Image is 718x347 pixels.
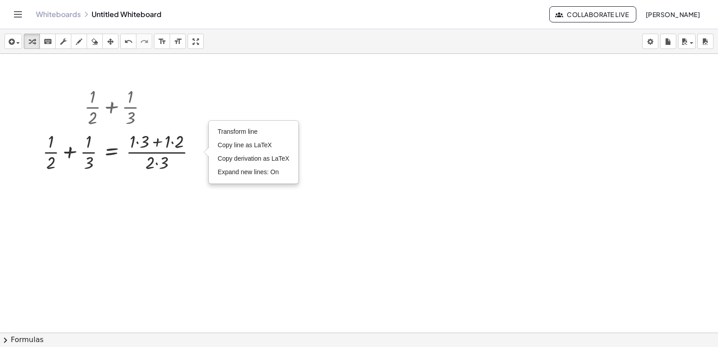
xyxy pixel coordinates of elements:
[140,36,149,47] i: redo
[158,36,166,47] i: format_size
[218,141,272,149] span: Copy line as LaTeX
[36,10,81,19] a: Whiteboards
[218,168,279,176] span: Expand new lines: On
[218,155,289,162] span: Copy derivation as LaTeX
[44,36,52,47] i: keyboard
[645,10,700,18] span: [PERSON_NAME]
[124,36,133,47] i: undo
[39,34,56,49] button: keyboard
[170,34,186,49] button: format_size
[549,6,636,22] button: Collaborate Live
[154,34,170,49] button: format_size
[136,34,152,49] button: redo
[218,128,258,135] span: Transform line
[120,34,136,49] button: undo
[174,36,182,47] i: format_size
[11,7,25,22] button: Toggle navigation
[638,6,707,22] button: [PERSON_NAME]
[557,10,629,18] span: Collaborate Live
